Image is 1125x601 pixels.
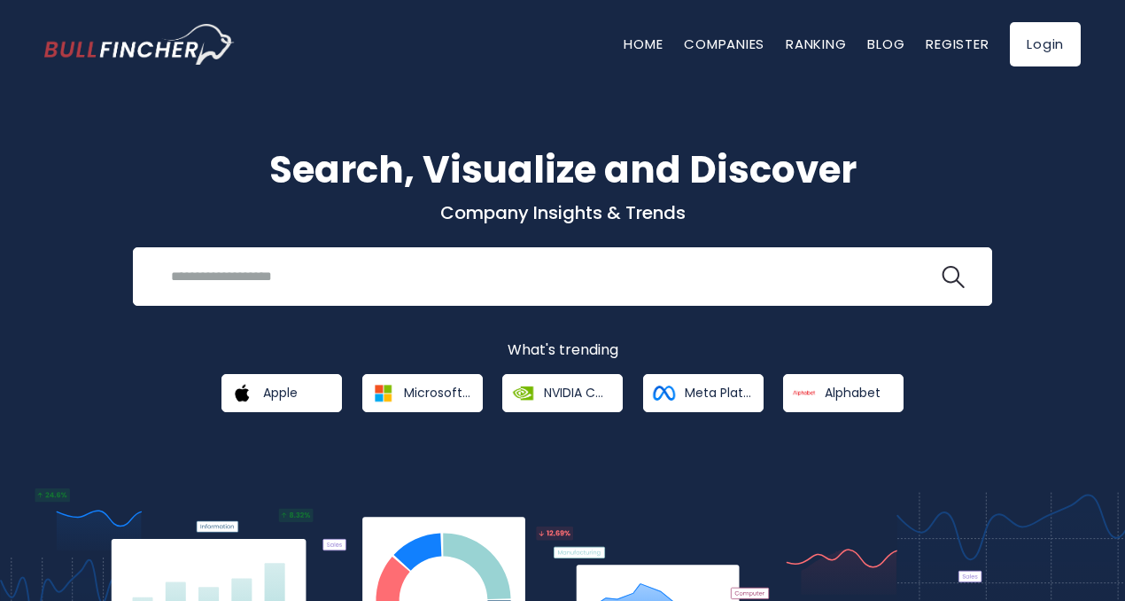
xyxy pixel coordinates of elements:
[783,374,904,412] a: Alphabet
[44,201,1081,224] p: Company Insights & Trends
[44,24,235,65] img: bullfincher logo
[926,35,989,53] a: Register
[44,142,1081,198] h1: Search, Visualize and Discover
[786,35,846,53] a: Ranking
[44,24,235,65] a: Go to homepage
[685,385,751,401] span: Meta Platforms
[362,374,483,412] a: Microsoft Corporation
[942,266,965,289] img: search icon
[684,35,764,53] a: Companies
[867,35,904,53] a: Blog
[624,35,663,53] a: Home
[263,385,298,401] span: Apple
[544,385,610,401] span: NVIDIA Corporation
[1010,22,1081,66] a: Login
[221,374,342,412] a: Apple
[502,374,623,412] a: NVIDIA Corporation
[643,374,764,412] a: Meta Platforms
[44,341,1081,360] p: What's trending
[404,385,470,401] span: Microsoft Corporation
[825,385,881,401] span: Alphabet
